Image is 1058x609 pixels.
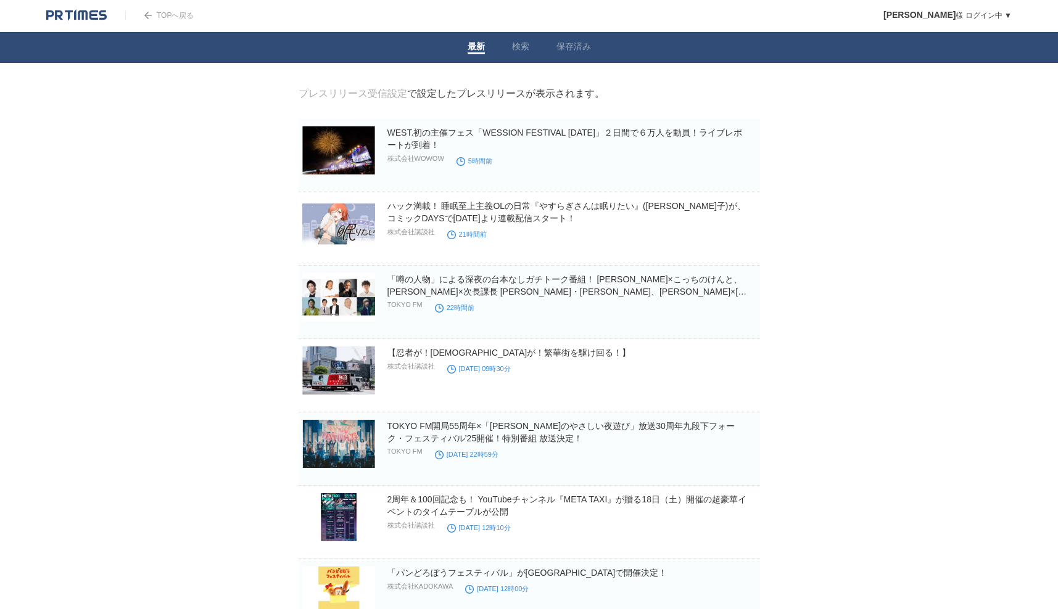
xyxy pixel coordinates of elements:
[387,301,423,308] p: TOKYO FM
[387,582,453,591] p: 株式会社KADOKAWA
[468,41,485,54] a: 最新
[435,451,498,458] time: [DATE] 22時59分
[883,11,1012,20] a: [PERSON_NAME]様 ログイン中 ▼
[387,521,435,530] p: 株式会社講談社
[435,304,474,311] time: 22時間前
[387,494,746,517] a: 2周年＆100回記念も！ YouTubeチャンネル『META TAXI』が贈る18日（土）開催の超豪華イベントのタイムテーブルが公開
[299,88,605,100] div: で設定したプレスリリースが表示されます。
[302,273,375,321] img: 「噂の人物」による深夜の台本なしガチトーク番組！ 狩野英孝×こっちのけんと、長州力×次長課長 河本準一・井上聡、片岡鶴太郎×松村邦洋、松居大悟×尾崎世界観
[302,493,375,541] img: 2周年＆100回記念も！ YouTubeチャンネル『META TAXI』が贈る18日（土）開催の超豪華イベントのタイムテーブルが公開
[387,227,435,237] p: 株式会社講談社
[556,41,591,54] a: 保存済み
[125,11,194,20] a: TOPへ戻る
[387,362,435,371] p: 株式会社講談社
[46,9,107,22] img: logo.png
[387,201,746,223] a: ハック満載！ 睡眠至上主義OLの日常『やすらぎさんは眠りたい』([PERSON_NAME]子)が、コミックDAYSで[DATE]より連載配信スタート！
[302,346,375,394] img: 【忍者が！極道が！繁華街を駆け回る！】
[387,128,742,150] a: WEST.初の主催フェス「WESSION FESTIVAL [DATE]」２日間で６万人を動員！ライブレポートが到着！
[883,10,956,20] span: [PERSON_NAME]
[457,157,492,165] time: 5時間前
[465,585,529,592] time: [DATE] 12時00分
[302,200,375,248] img: ハック満載！ 睡眠至上主義OLの日常『やすらぎさんは眠りたい』(青井べ子)が、コミックDAYSで10月13日より連載配信スタート！
[387,568,667,578] a: 「パンどろぼうフェスティバル」が[GEOGRAPHIC_DATA]で開催決定！
[512,41,529,54] a: 検索
[387,274,747,309] a: 「噂の人物」による深夜の台本なしガチトーク番組！ [PERSON_NAME]×こっちのけんと、[PERSON_NAME]×次長課長 [PERSON_NAME]・[PERSON_NAME]、[PE...
[387,448,423,455] p: TOKYO FM
[387,348,631,358] a: 【忍者が！[DEMOGRAPHIC_DATA]が！繁華街を駆け回る！】
[302,126,375,174] img: WEST.初の主催フェス「WESSION FESTIVAL 2025」２日間で６万人を動員！ライブレポートが到着！
[447,231,487,238] time: 21時間前
[387,154,444,163] p: 株式会社WOWOW
[447,365,511,372] time: [DATE] 09時30分
[299,88,407,99] a: プレスリリース受信設定
[302,420,375,468] img: TOKYO FM開局55周年×「桑田佳祐のやさしい夜遊び」放送30周年九段下フォーク・フェスティバル’25開催！特別番組 放送決定！
[144,12,152,19] img: arrow.png
[387,421,735,443] a: TOKYO FM開局55周年×「[PERSON_NAME]のやさしい夜遊び」放送30周年九段下フォーク・フェスティバル’25開催！特別番組 放送決定！
[447,524,511,531] time: [DATE] 12時10分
